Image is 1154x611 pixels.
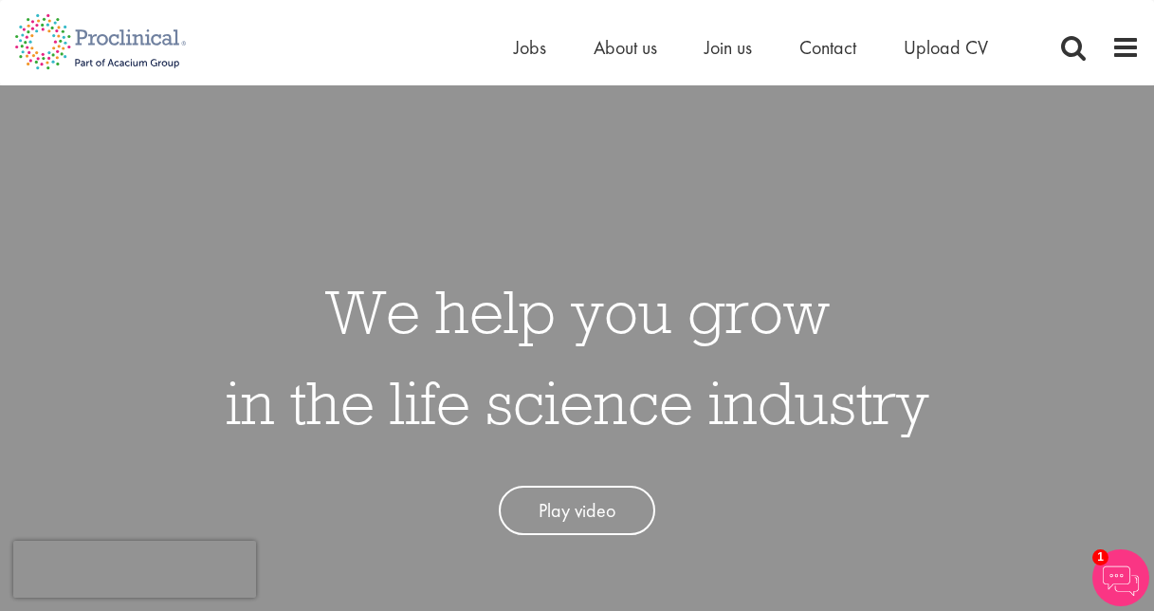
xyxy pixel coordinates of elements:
span: 1 [1092,549,1108,565]
img: Chatbot [1092,549,1149,606]
h1: We help you grow in the life science industry [226,266,929,448]
a: About us [594,35,657,60]
a: Upload CV [904,35,988,60]
a: Jobs [514,35,546,60]
a: Join us [705,35,752,60]
a: Contact [799,35,856,60]
a: Play video [499,486,655,536]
